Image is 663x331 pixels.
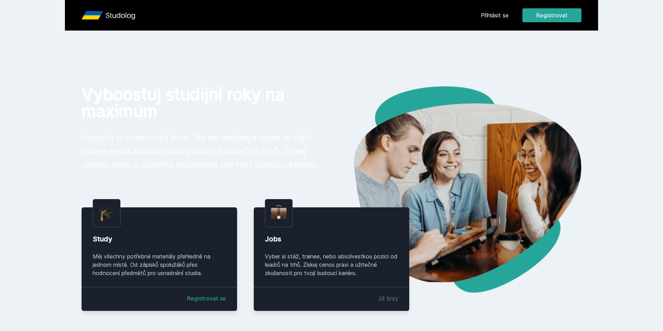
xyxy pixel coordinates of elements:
button: Registrovat [522,8,581,22]
img: hero.png [331,86,581,293]
img: briefcase.png [271,204,287,221]
div: Jobs [265,234,398,244]
p: Usnadni si studentský život. Na nic nečekej a vyber si stáž, trainee nebo absolvestkou pozici od ... [82,131,320,171]
h1: Vyboostuj studijní roky na maximum [82,86,320,119]
div: Study [93,234,226,244]
a: Přihlásit se [481,11,509,19]
a: Registrovat se [187,294,226,303]
div: Měj všechny potřebné materiály přehledně na jednom místě. Od zápisků spolužáků přes hodnocení pře... [93,252,226,277]
img: graduation-cap.png [99,205,115,221]
div: Vyber si stáž, trainee, nebo absolvestkou pozici od leadrů na trhů. Získej cenou praxi a užitečné... [265,252,398,277]
div: Již brzy [378,294,398,303]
